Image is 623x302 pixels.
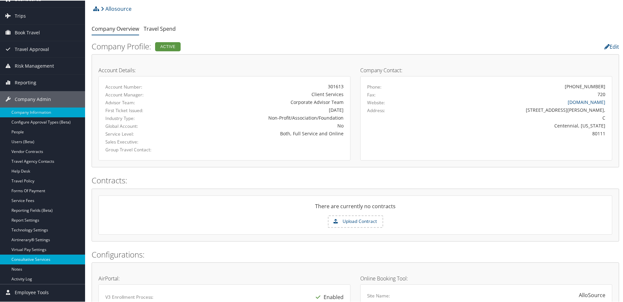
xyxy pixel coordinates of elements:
div: No [188,122,344,128]
span: Travel Approval [15,41,49,57]
div: Corporate Advisor Team [188,98,344,105]
div: 80111 [429,129,606,136]
a: Allosource [101,2,132,15]
h4: Account Details: [98,67,350,72]
label: Service Level: [105,130,178,137]
label: Account Manager: [105,91,178,97]
h2: Company Profile: [92,40,440,51]
label: Group Travel Contact: [105,146,178,152]
label: Advisor Team: [105,99,178,105]
label: Upload Contract [329,215,383,226]
div: Active [155,42,181,51]
div: [DATE] [188,106,344,113]
label: Site Name: [367,292,390,298]
h4: AirPortal: [98,275,350,280]
a: Company Overview [92,25,139,32]
div: Centennial, [US_STATE] [429,122,606,128]
span: Risk Management [15,57,54,74]
label: V3 Enrollment Process: [105,293,153,300]
div: There are currently no contracts [99,202,612,215]
span: Company Admin [15,91,51,107]
div: [STREET_ADDRESS][PERSON_NAME], [429,106,606,113]
span: Book Travel [15,24,40,40]
div: 720 [597,90,605,97]
label: Phone: [367,83,382,90]
label: Industry Type: [105,114,178,121]
div: Client Services [188,90,344,97]
div: [PHONE_NUMBER] [565,82,605,89]
label: Address: [367,107,385,113]
span: Trips [15,7,26,24]
span: Employee Tools [15,284,49,300]
label: Account Number: [105,83,178,90]
div: Both, Full Service and Online [188,129,344,136]
h2: Configurations: [92,248,619,260]
label: Website: [367,99,385,105]
a: Edit [604,42,619,50]
div: C [429,114,606,121]
span: Reporting [15,74,36,90]
a: Travel Spend [144,25,176,32]
label: Fax: [367,91,376,97]
label: Global Account: [105,122,178,129]
div: 301613 [188,82,344,89]
label: First Ticket Issued: [105,107,178,113]
a: [DOMAIN_NAME] [568,98,605,105]
h4: Online Booking Tool: [360,275,612,280]
h4: Company Contact: [360,67,612,72]
div: Non-Profit/Association/Foundation [188,114,344,121]
label: Sales Executive: [105,138,178,144]
h2: Contracts: [92,174,619,185]
div: AlloSource [579,291,605,298]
